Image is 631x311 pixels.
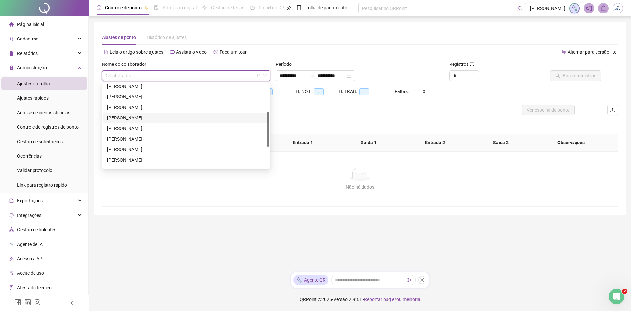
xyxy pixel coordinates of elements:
th: Saída 1 [336,134,402,152]
span: [PERSON_NAME] [530,5,565,12]
th: Entrada 2 [402,134,468,152]
span: Gestão de férias [211,5,244,10]
div: [PERSON_NAME] [107,83,265,90]
span: solution [9,285,14,290]
div: JESSICA CAROLINE ELIAS [103,102,269,113]
span: --:-- [314,88,324,95]
img: 37134 [613,3,623,13]
span: Link para registro rápido [17,182,67,188]
span: Administração [17,65,47,70]
span: Registros [449,61,474,68]
span: Versão [333,297,348,302]
span: Atestado técnico [17,285,52,290]
span: apartment [9,227,14,232]
div: NATHALIA COSTA DE OLIVEIRA [103,165,269,176]
span: linkedin [24,299,31,306]
span: Análise de inconsistências [17,110,70,115]
div: Agente QR [293,275,328,285]
div: JOSE VITOR CAMARGO [103,113,269,123]
iframe: Intercom live chat [609,289,624,304]
span: history [213,50,218,54]
span: Assista o vídeo [176,49,207,55]
th: Entrada 1 [270,134,336,152]
div: H. TRAB.: [339,88,395,95]
span: Folha de pagamento [305,5,347,10]
div: H. NOT.: [296,88,339,95]
span: pushpin [287,6,291,10]
span: --:-- [359,88,369,95]
span: close [420,278,425,282]
span: sun [202,5,207,10]
th: Saída 2 [468,134,534,152]
span: down [263,74,267,78]
span: Controle de registros de ponto [17,124,79,130]
span: file-done [154,5,159,10]
span: Alternar para versão lite [568,49,616,55]
span: Leia o artigo sobre ajustes [110,49,163,55]
span: Controle de ponto [105,5,142,10]
span: Faltas: [395,89,409,94]
span: Ajustes rápidos [17,95,49,101]
span: search [518,6,523,11]
span: Gestão de holerites [17,227,56,232]
span: facebook [14,299,21,306]
span: Acesso à API [17,256,44,261]
div: MARIA DE FATIMA VILARDO ROMULO [103,155,269,165]
span: filter [256,74,260,78]
div: [PERSON_NAME] [107,125,265,132]
th: Observações [529,134,613,152]
span: Exportações [17,198,43,203]
label: Nome do colaborador [102,61,151,68]
button: Ver espelho de ponto [522,105,575,115]
span: Cadastros [17,36,38,41]
div: LUANA SILVA LONGO [103,134,269,144]
span: pushpin [144,6,148,10]
span: info-circle [470,62,474,66]
span: swap-right [310,73,315,78]
span: home [9,22,14,27]
span: Página inicial [17,22,44,27]
div: [PERSON_NAME] [107,93,265,100]
div: HE 3: [253,88,296,95]
span: to [310,73,315,78]
div: [PERSON_NAME] [107,167,265,174]
span: export [9,198,14,203]
div: LUANA SOUZA SANTOS [103,144,269,155]
span: Relatórios [17,51,38,56]
span: book [297,5,301,10]
span: swap [561,50,566,54]
span: file [9,51,14,56]
span: 0 [423,89,425,94]
div: [PERSON_NAME] [107,104,265,111]
span: audit [9,271,14,275]
span: api [9,256,14,261]
div: [PERSON_NAME] [107,156,265,164]
span: Ajustes de ponto [102,35,136,40]
div: [PERSON_NAME] [107,135,265,143]
label: Período [276,61,296,68]
span: Faça um tour [220,49,247,55]
span: Admissão digital [163,5,197,10]
div: Não há dados [110,183,610,191]
span: clock-circle [97,5,101,10]
span: Validar protocolo [17,168,52,173]
span: Painel do DP [259,5,284,10]
div: LEANDRO AUGUSTO DA SILVA [103,123,269,134]
span: Agente de IA [17,242,43,247]
span: lock [9,65,14,70]
img: sparkle-icon.fc2bf0ac1784a2077858766a79e2daf3.svg [296,277,303,284]
span: Observações [534,139,608,146]
footer: QRPoint © 2025 - 2.93.1 - [89,288,631,311]
span: Ocorrências [17,153,42,159]
span: send [407,278,412,282]
span: Ajustes da folha [17,81,50,86]
span: Reportar bug e/ou melhoria [364,297,420,302]
button: Buscar registros [550,70,601,81]
div: [PERSON_NAME] [107,146,265,153]
span: bell [600,5,606,11]
span: left [70,301,74,305]
span: Aceite de uso [17,271,44,276]
span: youtube [170,50,175,54]
span: 2 [622,289,627,294]
div: DONIZETI TEIXEIRA FERREIRA [103,81,269,91]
